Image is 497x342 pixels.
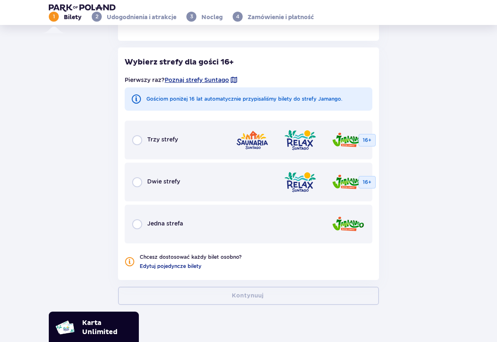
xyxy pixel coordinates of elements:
[118,287,379,305] button: Kontynuuj
[53,13,55,20] p: 1
[363,136,371,144] p: 16+
[49,3,115,12] img: Park of Poland logo
[284,128,317,152] img: zone logo
[165,76,229,84] a: Poznaj strefy Suntago
[64,13,82,22] p: Bilety
[107,13,176,22] p: Udogodnienia i atrakcje
[331,128,365,152] img: zone logo
[232,292,264,300] p: Kontynuuj
[140,253,241,261] p: Chcesz dostosować każdy bilet osobno?
[125,76,238,84] p: Pierwszy raz?
[140,263,201,270] a: Edytuj pojedyncze bilety
[147,177,180,186] p: Dwie strefy
[331,170,365,194] img: zone logo
[146,95,342,103] p: Gościom poniżej 16 lat automatycznie przypisaliśmy bilety do strefy Jamango.
[236,128,269,152] img: zone logo
[125,57,372,67] p: Wybierz strefy dla gości 16+
[201,13,223,22] p: Nocleg
[95,13,98,20] p: 2
[284,170,317,194] img: zone logo
[363,178,371,186] p: 16+
[236,13,239,20] p: 4
[147,219,183,228] p: Jedna strefa
[190,13,193,20] p: 3
[248,13,314,22] p: Zamówienie i płatność
[147,135,178,144] p: Trzy strefy
[331,212,365,236] img: zone logo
